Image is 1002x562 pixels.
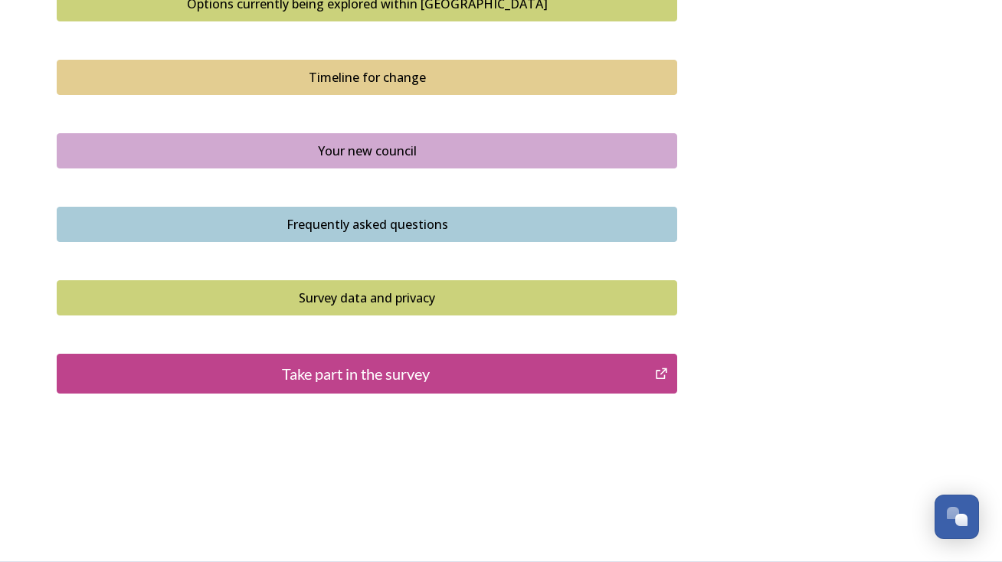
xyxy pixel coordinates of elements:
button: Timeline for change [57,60,677,95]
div: Your new council [65,142,669,160]
button: Your new council [57,133,677,168]
div: Timeline for change [65,68,669,87]
button: Open Chat [935,495,979,539]
button: Take part in the survey [57,354,677,394]
div: Take part in the survey [65,362,647,385]
button: Survey data and privacy [57,280,677,315]
div: Frequently asked questions [65,215,669,234]
div: Survey data and privacy [65,289,669,307]
button: Frequently asked questions [57,207,677,242]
